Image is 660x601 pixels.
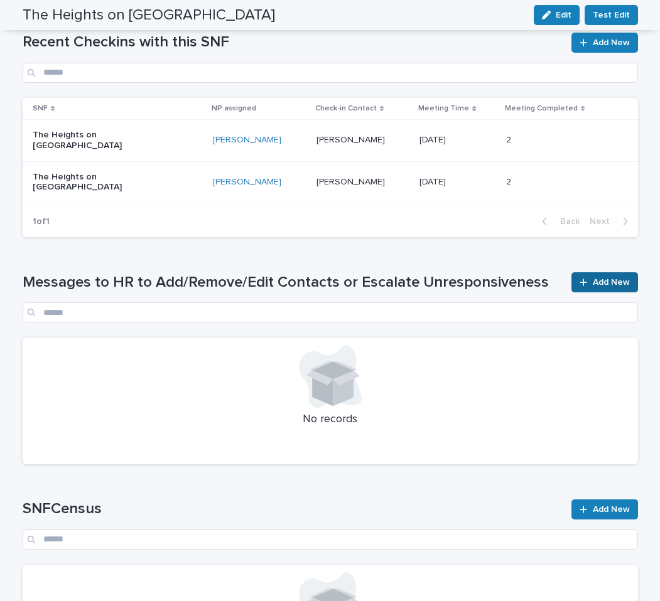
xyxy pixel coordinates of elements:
p: Meeting Completed [505,102,578,115]
button: Test Edit [585,5,638,25]
span: Add New [593,38,630,47]
span: Test Edit [593,9,630,21]
span: Back [553,217,580,226]
span: Next [590,217,617,226]
p: [DATE] [419,132,448,146]
a: Add New [571,33,637,53]
tr: The Heights on [GEOGRAPHIC_DATA][PERSON_NAME] [PERSON_NAME][PERSON_NAME] [DATE][DATE] 22 [23,120,638,162]
p: 2 [506,132,514,146]
p: [PERSON_NAME] [316,132,387,146]
input: Search [23,529,638,550]
p: Meeting Time [418,102,469,115]
p: SNF [33,102,48,115]
p: The Heights on [GEOGRAPHIC_DATA] [33,172,158,193]
p: NP assigned [212,102,256,115]
a: Add New [571,272,637,292]
button: Edit [534,5,580,25]
p: No records [30,413,630,427]
p: [PERSON_NAME] [316,174,387,188]
p: The Heights on [GEOGRAPHIC_DATA] [33,130,158,151]
span: Add New [593,278,630,287]
span: Add New [593,505,630,514]
button: Next [585,216,638,227]
h1: Recent Checkins with this SNF [23,33,565,51]
button: Back [532,216,585,227]
p: 1 of 1 [23,206,60,237]
input: Search [23,302,638,322]
h1: SNFCensus [23,500,565,518]
p: Check-in Contact [315,102,377,115]
a: [PERSON_NAME] [213,135,281,146]
a: Add New [571,499,637,519]
a: [PERSON_NAME] [213,177,281,188]
p: [DATE] [419,174,448,188]
tr: The Heights on [GEOGRAPHIC_DATA][PERSON_NAME] [PERSON_NAME][PERSON_NAME] [DATE][DATE] 22 [23,161,638,203]
p: 2 [506,174,514,188]
h1: Messages to HR to Add/Remove/Edit Contacts or Escalate Unresponsiveness [23,274,565,292]
span: Edit [556,11,571,19]
h2: The Heights on [GEOGRAPHIC_DATA] [23,6,275,24]
input: Search [23,63,638,83]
